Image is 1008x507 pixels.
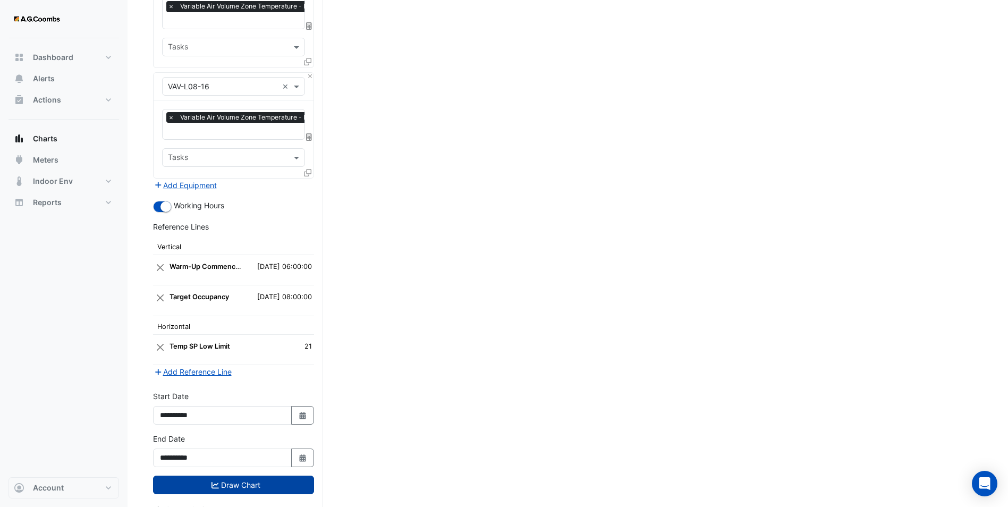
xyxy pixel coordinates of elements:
app-icon: Reports [14,197,24,208]
app-icon: Alerts [14,73,24,84]
div: Tasks [166,41,188,55]
fa-icon: Select Date [298,453,308,462]
span: Choose Function [304,22,314,31]
div: Open Intercom Messenger [972,471,997,496]
app-icon: Indoor Env [14,176,24,187]
button: Draw Chart [153,476,314,494]
button: Add Reference Line [153,366,232,378]
span: Meters [33,155,58,165]
img: Company Logo [13,9,61,30]
button: Actions [9,89,119,111]
app-icon: Meters [14,155,24,165]
button: Charts [9,128,119,149]
strong: Warm-Up Commenced [170,263,244,271]
td: Temp SP Low Limit [167,335,291,365]
button: Add Equipment [153,179,217,191]
span: Charts [33,133,57,144]
button: Alerts [9,68,119,89]
strong: Temp SP Low Limit [170,342,230,350]
button: Indoor Env [9,171,119,192]
button: Close [155,257,165,277]
span: Account [33,483,64,493]
th: Vertical [153,236,314,255]
th: Horizontal [153,316,314,335]
span: Reports [33,197,62,208]
span: Dashboard [33,52,73,63]
span: Actions [33,95,61,105]
label: Reference Lines [153,221,209,232]
button: Close [155,337,165,357]
app-icon: Charts [14,133,24,144]
span: Clear [282,81,291,92]
app-icon: Actions [14,95,24,105]
span: Indoor Env [33,176,73,187]
span: × [166,112,176,123]
span: Clone Favourites and Tasks from this Equipment to other Equipment [304,57,311,66]
label: End Date [153,433,185,444]
td: Warm-Up Commenced [167,255,243,285]
span: Alerts [33,73,55,84]
button: Dashboard [9,47,119,68]
span: Choose Function [304,132,314,141]
strong: Target Occupancy [170,293,229,301]
span: Clone Favourites and Tasks from this Equipment to other Equipment [304,168,311,177]
app-icon: Dashboard [14,52,24,63]
span: Working Hours [174,201,224,210]
span: × [166,1,176,12]
button: Close [155,288,165,308]
td: [DATE] 06:00:00 [243,255,314,285]
label: Start Date [153,391,189,402]
td: Target Occupancy [167,285,243,316]
button: Meters [9,149,119,171]
button: Account [9,477,119,498]
span: Variable Air Volume Zone Temperature - Level 08, VAV-L08-16 [177,112,373,123]
button: Close [307,73,314,80]
td: [DATE] 08:00:00 [243,285,314,316]
span: Variable Air Volume Zone Temperature - Level 08, VAV-L08-15 [177,1,372,12]
td: 21 [291,335,314,365]
fa-icon: Select Date [298,411,308,420]
div: Tasks [166,151,188,165]
button: Reports [9,192,119,213]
